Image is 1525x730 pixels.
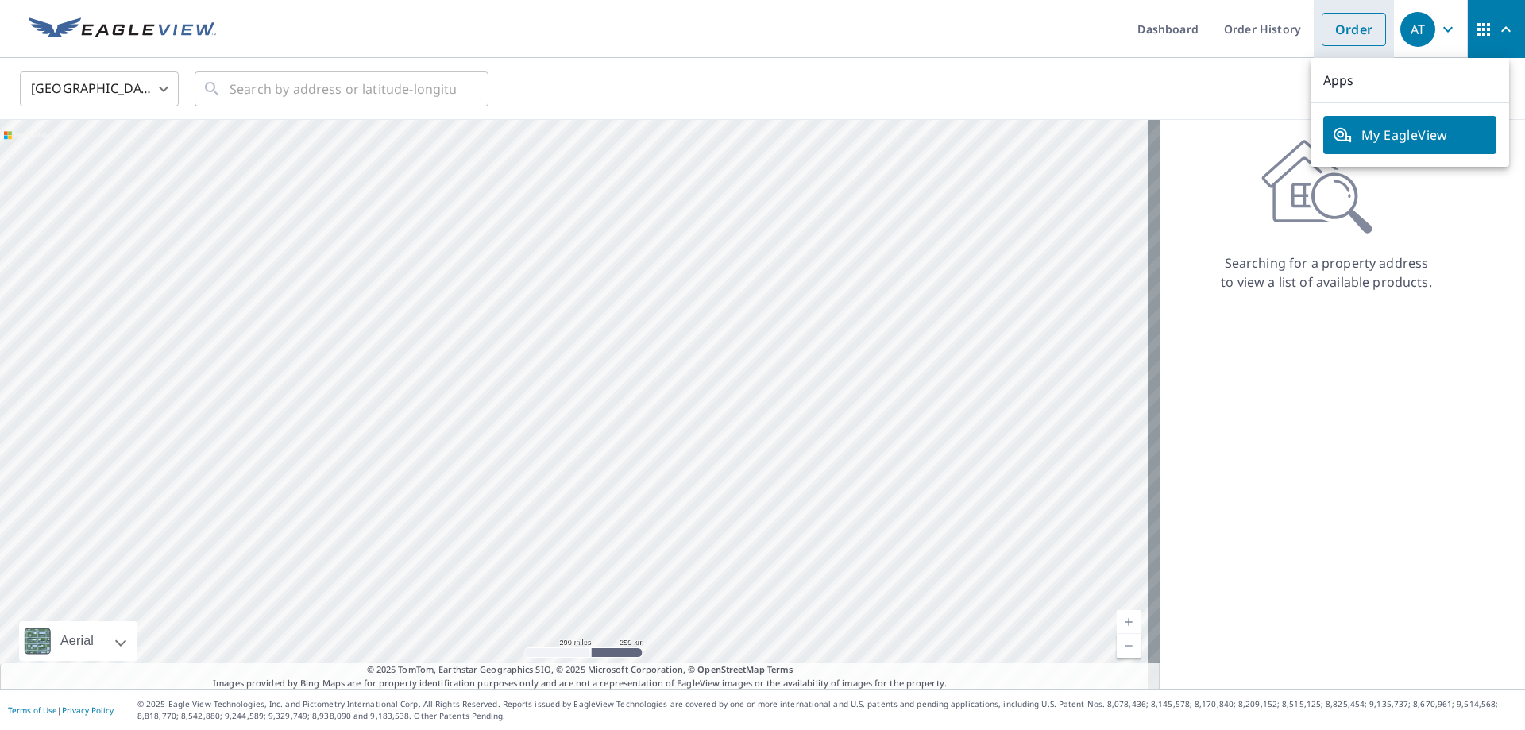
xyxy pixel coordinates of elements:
a: Terms of Use [8,705,57,716]
div: [GEOGRAPHIC_DATA] [20,67,179,111]
a: Current Level 5, Zoom In [1117,610,1141,634]
a: Privacy Policy [62,705,114,716]
a: OpenStreetMap [697,663,764,675]
a: Current Level 5, Zoom Out [1117,634,1141,658]
span: © 2025 TomTom, Earthstar Geographics SIO, © 2025 Microsoft Corporation, © [367,663,793,677]
div: AT [1400,12,1435,47]
input: Search by address or latitude-longitude [230,67,456,111]
p: Searching for a property address to view a list of available products. [1220,253,1433,292]
p: Apps [1311,58,1509,103]
div: Aerial [19,621,137,661]
div: Aerial [56,621,98,661]
p: © 2025 Eagle View Technologies, Inc. and Pictometry International Corp. All Rights Reserved. Repo... [137,698,1517,722]
a: My EagleView [1323,116,1496,154]
span: My EagleView [1333,126,1487,145]
a: Order [1322,13,1386,46]
p: | [8,705,114,715]
a: Terms [767,663,793,675]
img: EV Logo [29,17,216,41]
